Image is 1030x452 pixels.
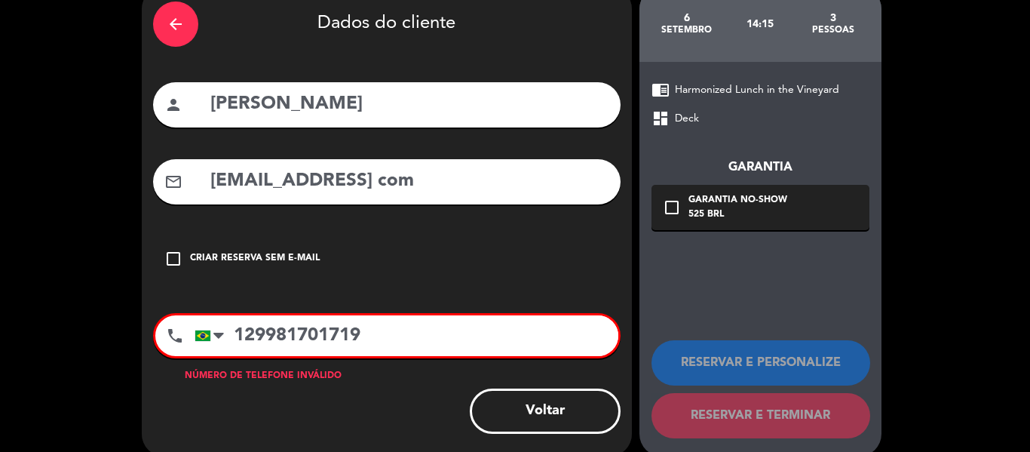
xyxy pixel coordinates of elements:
[651,24,724,36] div: setembro
[164,173,182,191] i: mail_outline
[688,193,787,208] div: Garantia No-show
[663,198,681,217] i: check_box_outline_blank
[651,12,724,24] div: 6
[688,208,787,223] div: 525 BRL
[153,369,621,384] div: Número de telefone inválido
[167,15,185,33] i: arrow_back
[675,81,839,99] span: Harmonized Lunch in the Vineyard
[166,327,184,345] i: phone
[651,158,869,177] div: Garantia
[651,393,870,438] button: RESERVAR E TERMINAR
[651,81,670,99] span: chrome_reader_mode
[209,89,609,120] input: Nome do cliente
[651,340,870,386] button: RESERVAR E PERSONALIZE
[195,316,230,355] div: Brazil (Brasil): +55
[651,109,670,128] span: dashboard
[164,250,182,268] i: check_box_outline_blank
[164,96,182,114] i: person
[190,251,320,266] div: Criar reserva sem e-mail
[796,12,869,24] div: 3
[796,24,869,36] div: pessoas
[470,389,621,434] button: Voltar
[209,166,609,197] input: Email do cliente
[675,110,699,128] span: Deck
[195,315,618,356] input: Número de telefone ...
